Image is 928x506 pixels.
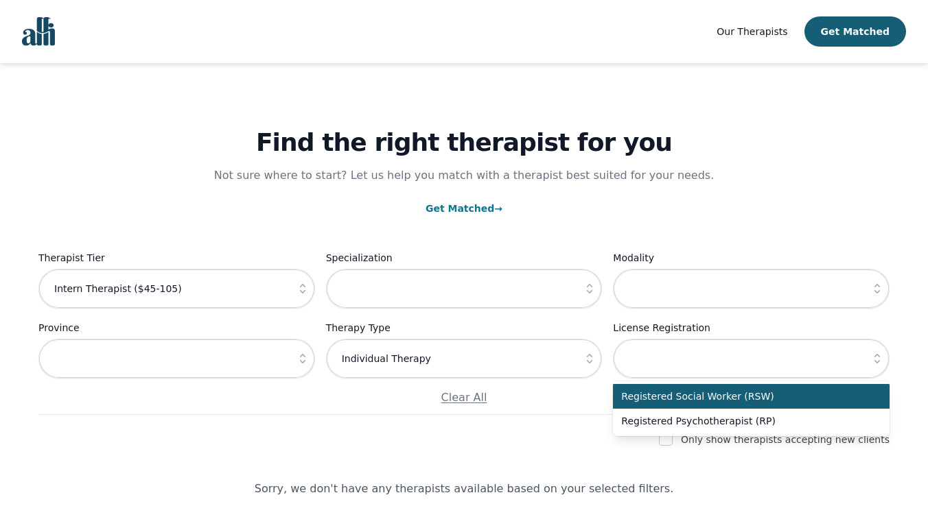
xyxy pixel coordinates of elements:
span: Our Therapists [717,26,787,37]
p: Clear All [38,389,890,406]
label: License Registration [613,320,890,336]
img: alli logo [22,17,55,46]
label: Province [38,320,315,336]
a: Our Therapists [717,23,787,40]
label: Modality [613,250,890,266]
a: Get Matched [426,203,502,214]
label: Therapist Tier [38,250,315,266]
span: Registered Psychotherapist (RP) [621,414,865,428]
h1: Find the right therapist for you [38,129,890,156]
button: Get Matched [804,16,906,47]
div: Sorry, we don't have any therapists available based on your selected filters. [255,481,673,497]
label: Specialization [326,250,603,266]
span: → [494,203,502,214]
label: Only show therapists accepting new clients [681,434,890,445]
span: Registered Social Worker (RSW) [621,389,865,403]
p: Not sure where to start? Let us help you match with a therapist best suited for your needs. [200,167,728,184]
label: Therapy Type [326,320,603,336]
